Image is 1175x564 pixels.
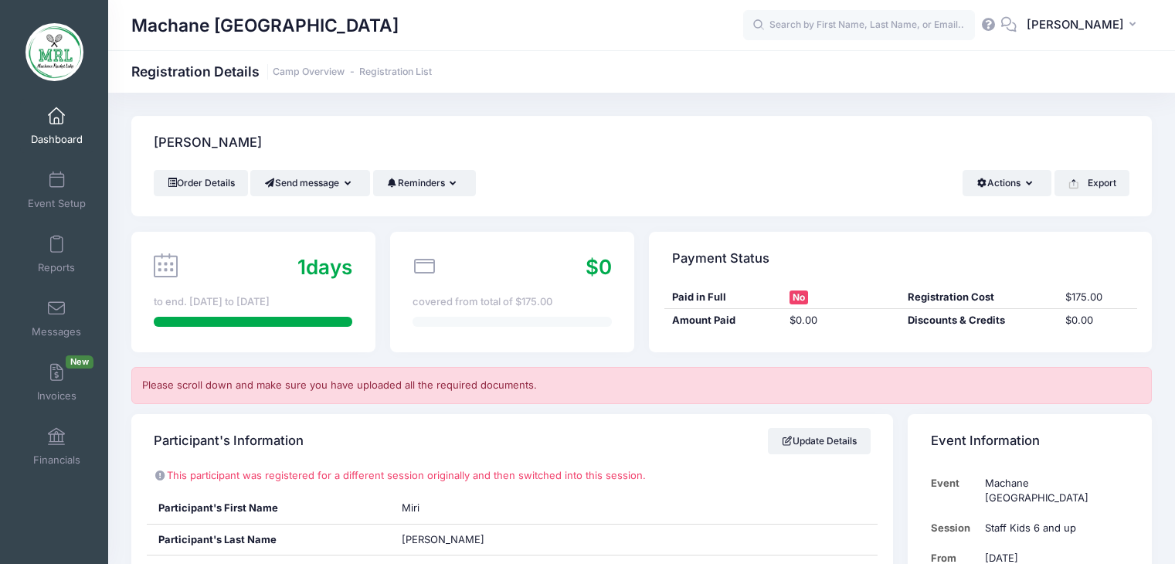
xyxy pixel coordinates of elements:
[28,197,86,210] span: Event Setup
[131,367,1152,404] div: Please scroll down and make sure you have uploaded all the required documents.
[25,23,83,81] img: Machane Racket Lake
[1027,16,1124,33] span: [PERSON_NAME]
[20,163,93,217] a: Event Setup
[977,513,1129,543] td: Staff Kids 6 and up
[297,252,352,282] div: days
[154,121,262,165] h4: [PERSON_NAME]
[154,419,304,463] h4: Participant's Information
[147,493,391,524] div: Participant's First Name
[359,66,432,78] a: Registration List
[672,236,769,280] h4: Payment Status
[31,133,83,146] span: Dashboard
[790,290,808,304] span: No
[901,313,1058,328] div: Discounts & Credits
[783,313,901,328] div: $0.00
[38,261,75,274] span: Reports
[37,389,76,403] span: Invoices
[1017,8,1152,43] button: [PERSON_NAME]
[1054,170,1129,196] button: Export
[402,501,419,514] span: Miri
[20,227,93,281] a: Reports
[931,419,1040,463] h4: Event Information
[1058,290,1137,305] div: $175.00
[273,66,345,78] a: Camp Overview
[131,8,399,43] h1: Machane [GEOGRAPHIC_DATA]
[586,255,612,279] span: $0
[768,428,871,454] a: Update Details
[20,291,93,345] a: Messages
[20,420,93,474] a: Financials
[963,170,1051,196] button: Actions
[250,170,370,196] button: Send message
[32,325,81,338] span: Messages
[931,513,978,543] td: Session
[131,63,432,80] h1: Registration Details
[66,355,93,369] span: New
[402,533,484,545] span: [PERSON_NAME]
[664,290,783,305] div: Paid in Full
[33,454,80,467] span: Financials
[147,525,391,556] div: Participant's Last Name
[297,255,306,279] span: 1
[413,294,611,310] div: covered from total of $175.00
[664,313,783,328] div: Amount Paid
[154,294,352,310] div: to end. [DATE] to [DATE]
[743,10,975,41] input: Search by First Name, Last Name, or Email...
[20,99,93,153] a: Dashboard
[977,468,1129,514] td: Machane [GEOGRAPHIC_DATA]
[154,468,870,484] p: This participant was registered for a different session originally and then switched into this se...
[154,170,248,196] a: Order Details
[1058,313,1137,328] div: $0.00
[931,468,978,514] td: Event
[20,355,93,409] a: InvoicesNew
[373,170,476,196] button: Reminders
[901,290,1058,305] div: Registration Cost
